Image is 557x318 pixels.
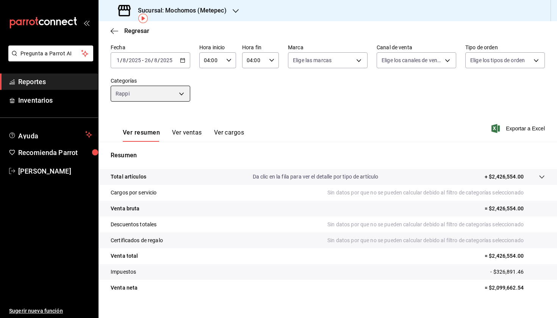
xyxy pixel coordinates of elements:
span: Ayuda [18,130,82,139]
p: Da clic en la fila para ver el detalle por tipo de artículo [253,173,379,181]
span: Inventarios [18,95,92,105]
p: Impuestos [111,268,136,276]
input: -- [116,57,120,63]
button: Regresar [111,27,149,34]
span: Elige las marcas [293,56,332,64]
p: Total artículos [111,173,146,181]
button: Pregunta a Parrot AI [8,45,93,61]
p: + $2,426,554.00 [485,173,524,181]
span: / [126,57,128,63]
span: / [120,57,122,63]
p: Sin datos por que no se pueden calcular debido al filtro de categorías seleccionado [327,221,545,229]
p: Descuentos totales [111,221,156,229]
label: Tipo de orden [465,45,545,50]
p: - $326,891.46 [490,268,545,276]
p: Resumen [111,151,545,160]
p: Venta neta [111,284,138,292]
button: Ver resumen [123,129,160,142]
input: -- [144,57,151,63]
input: -- [154,57,158,63]
span: / [151,57,153,63]
p: Sin datos por que no se pueden calcular debido al filtro de categorías seleccionado [327,189,545,197]
input: ---- [160,57,173,63]
p: = $2,099,662.54 [485,284,545,292]
p: Venta bruta [111,205,139,213]
input: ---- [128,57,141,63]
span: Pregunta a Parrot AI [20,50,81,58]
button: open_drawer_menu [83,20,89,26]
p: = $2,426,554.00 [485,252,545,260]
span: Regresar [124,27,149,34]
p: = $2,426,554.00 [485,205,545,213]
input: -- [122,57,126,63]
span: Elige los canales de venta [382,56,442,64]
span: Reportes [18,77,92,87]
h3: Sucursal: Mochomos (Metepec) [132,6,227,15]
span: / [158,57,160,63]
p: Cargos por servicio [111,189,157,197]
p: Certificados de regalo [111,237,163,244]
button: Ver ventas [172,129,202,142]
button: Exportar a Excel [493,124,545,133]
button: Ver cargos [214,129,244,142]
label: Categorías [111,78,190,83]
p: Venta total [111,252,138,260]
label: Hora inicio [199,45,236,50]
label: Hora fin [242,45,279,50]
span: Recomienda Parrot [18,147,92,158]
div: navigation tabs [123,129,244,142]
span: - [142,57,144,63]
span: Sugerir nueva función [9,307,92,315]
img: Tooltip marker [138,14,148,23]
a: Pregunta a Parrot AI [5,55,93,63]
label: Fecha [111,45,190,50]
span: Elige los tipos de orden [470,56,525,64]
span: [PERSON_NAME] [18,166,92,176]
label: Canal de venta [377,45,456,50]
p: Sin datos por que no se pueden calcular debido al filtro de categorías seleccionado [327,237,545,244]
span: Rappi [116,90,130,97]
label: Marca [288,45,368,50]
